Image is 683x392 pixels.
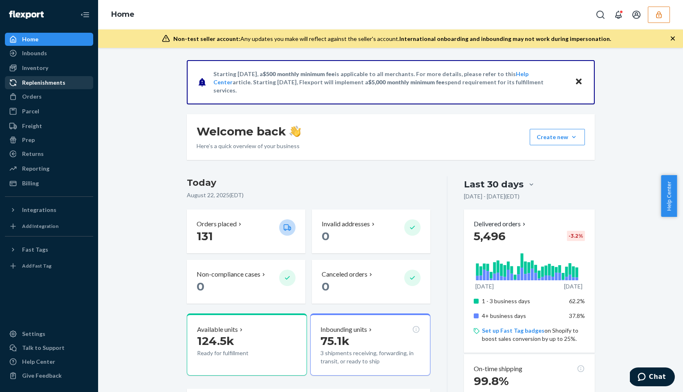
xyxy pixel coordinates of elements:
h3: Today [187,176,431,189]
p: Starting [DATE], a is applicable to all merchants. For more details, please refer to this article... [213,70,567,95]
div: Home [22,35,38,43]
div: Settings [22,330,45,338]
button: Available units124.5kReady for fulfillment [187,313,307,376]
p: [DATE] [564,282,582,291]
p: Here’s a quick overview of your business [197,142,301,150]
a: Settings [5,327,93,340]
button: Invalid addresses 0 [312,210,430,253]
button: Talk to Support [5,341,93,354]
button: Inbounding units75.1k3 shipments receiving, forwarding, in transit, or ready to ship [310,313,430,376]
div: Any updates you make will reflect against the seller's account. [173,35,611,43]
a: Returns [5,147,93,160]
button: Close Navigation [77,7,93,23]
span: 37.8% [569,312,585,319]
button: Canceled orders 0 [312,260,430,304]
a: Inventory [5,61,93,74]
span: 124.5k [197,334,234,348]
div: Give Feedback [22,372,62,380]
span: 0 [322,229,329,243]
button: Integrations [5,203,93,216]
a: Home [111,10,134,19]
span: 5,496 [474,229,506,243]
p: [DATE] [475,282,494,291]
button: Give Feedback [5,369,93,382]
span: 0 [197,279,204,293]
ol: breadcrumbs [105,3,141,27]
img: Flexport logo [9,11,44,19]
a: Home [5,33,93,46]
span: 75.1k [320,334,349,348]
a: Add Integration [5,220,93,233]
a: Inbounds [5,47,93,60]
span: Non-test seller account: [173,35,240,42]
iframe: Opens a widget where you can chat to one of our agents [630,367,675,388]
button: Close [573,76,584,88]
a: Prep [5,133,93,146]
button: Open account menu [628,7,645,23]
p: 3 shipments receiving, forwarding, in transit, or ready to ship [320,349,420,365]
p: Inbounding units [320,325,367,334]
p: Canceled orders [322,270,367,279]
div: Reporting [22,164,49,173]
button: Fast Tags [5,243,93,256]
div: -3.2 % [567,231,585,241]
button: Delivered orders [474,219,527,229]
h1: Welcome back [197,124,301,139]
p: 1 - 3 business days [482,297,562,305]
div: Last 30 days [464,178,524,191]
a: Replenishments [5,76,93,89]
div: Orders [22,92,42,101]
div: Fast Tags [22,246,48,254]
span: International onboarding and inbounding may not work during impersonation. [399,35,611,42]
div: Help Center [22,358,55,366]
a: Freight [5,119,93,133]
button: Create new [530,129,585,145]
button: Open Search Box [592,7,609,23]
a: Help Center [5,355,93,368]
p: On-time shipping [474,364,522,374]
a: Billing [5,177,93,190]
img: hand-wave emoji [289,126,301,137]
a: Reporting [5,162,93,175]
div: Add Integration [22,223,58,230]
p: on Shopify to boost sales conversion by up to 25%. [482,327,584,343]
button: Orders placed 131 [187,210,305,253]
p: Available units [197,325,238,334]
a: Parcel [5,105,93,118]
a: Set up Fast Tag badges [482,327,544,334]
p: Orders placed [197,219,237,229]
div: Billing [22,179,39,187]
div: Inventory [22,64,48,72]
button: Help Center [661,175,677,217]
p: [DATE] - [DATE] ( EDT ) [464,192,520,201]
p: Ready for fulfillment [197,349,273,357]
span: 131 [197,229,213,243]
button: Non-compliance cases 0 [187,260,305,304]
span: $5,000 monthly minimum fee [368,79,445,86]
div: Talk to Support [22,344,65,352]
span: 62.2% [569,297,585,304]
p: Non-compliance cases [197,270,260,279]
a: Orders [5,90,93,103]
div: Returns [22,150,44,158]
div: Prep [22,136,35,144]
p: August 22, 2025 ( EDT ) [187,191,431,199]
span: $500 monthly minimum fee [263,70,335,77]
p: Invalid addresses [322,219,370,229]
a: Add Fast Tag [5,259,93,273]
div: Freight [22,122,42,130]
span: 99.8% [474,374,509,388]
button: Open notifications [610,7,627,23]
div: Integrations [22,206,56,214]
div: Add Fast Tag [22,262,52,269]
span: 0 [322,279,329,293]
p: 4+ business days [482,312,562,320]
div: Parcel [22,107,39,115]
div: Replenishments [22,79,65,87]
div: Inbounds [22,49,47,57]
